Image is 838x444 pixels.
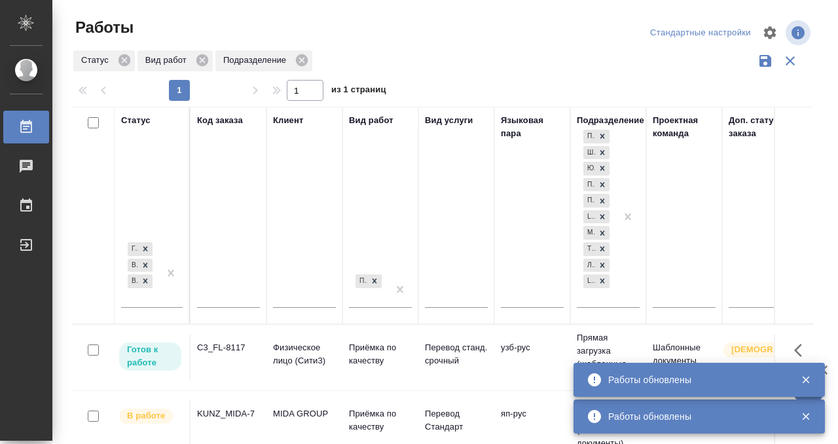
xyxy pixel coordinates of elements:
div: В работе [128,259,138,272]
p: Подразделение [223,54,291,67]
span: Настроить таблицу [754,17,786,48]
td: Прямая загрузка (шаблонные документы) [570,325,646,390]
p: MIDA GROUP [273,407,336,420]
div: Прямая загрузка (шаблонные документы), Шаблонные документы, Юридический, Проектный офис, Проектна... [582,257,611,274]
div: Локализация [583,259,595,272]
div: Код заказа [197,114,243,127]
div: Технический [583,242,595,256]
button: Сохранить фильтры [753,48,778,73]
p: Перевод Стандарт [425,407,488,434]
p: Вид работ [145,54,191,67]
p: [DEMOGRAPHIC_DATA] [731,343,797,356]
p: В работе [127,409,165,422]
div: Прямая загрузка (шаблонные документы), Шаблонные документы, Юридический, Проектный офис, Проектна... [582,177,611,193]
div: Языковая пара [501,114,564,140]
div: Вид работ [349,114,393,127]
div: Работы обновлены [608,373,781,386]
div: Прямая загрузка (шаблонные документы), Шаблонные документы, Юридический, Проектный офис, Проектна... [582,225,611,241]
span: Посмотреть информацию [786,20,813,45]
div: Приёмка по качеству [354,273,383,289]
div: Медицинский [583,226,595,240]
div: Приёмка по качеству [355,274,367,288]
div: Шаблонные документы [583,146,595,160]
td: узб-рус [494,335,570,380]
div: Прямая загрузка (шаблонные документы), Шаблонные документы, Юридический, Проектный офис, Проектна... [582,128,611,145]
div: Исполнитель может приступить к работе [118,341,183,372]
div: Прямая загрузка (шаблонные документы), Шаблонные документы, Юридический, Проектный офис, Проектна... [582,145,611,161]
div: LocQA [583,274,595,288]
div: Прямая загрузка (шаблонные документы) [583,130,595,143]
div: Готов к работе, В работе, В ожидании [126,241,154,257]
p: Статус [81,54,113,67]
button: Закрыть [792,374,819,386]
p: Приёмка по качеству [349,407,412,434]
div: Проектная команда [653,114,716,140]
div: Прямая загрузка (шаблонные документы), Шаблонные документы, Юридический, Проектный офис, Проектна... [582,193,611,209]
div: Готов к работе, В работе, В ожидании [126,257,154,274]
p: Приёмка по качеству [349,341,412,367]
div: Прямая загрузка (шаблонные документы), Шаблонные документы, Юридический, Проектный офис, Проектна... [582,209,611,225]
div: Подразделение [577,114,644,127]
div: Проектная группа [583,194,595,208]
div: Клиент [273,114,303,127]
div: LegalQA [583,210,595,224]
div: Статус [121,114,151,127]
div: Прямая загрузка (шаблонные документы), Шаблонные документы, Юридический, Проектный офис, Проектна... [582,273,611,289]
div: Прямая загрузка (шаблонные документы), Шаблонные документы, Юридический, Проектный офис, Проектна... [582,241,611,257]
div: Проектный офис [583,178,595,192]
div: Юридический [583,162,595,176]
div: KUNZ_MIDA-7 [197,407,260,420]
div: Статус [73,50,135,71]
div: Исполнитель выполняет работу [118,407,183,425]
p: Физическое лицо (Сити3) [273,341,336,367]
div: Прямая загрузка (шаблонные документы), Шаблонные документы, Юридический, Проектный офис, Проектна... [582,160,611,177]
button: Сбросить фильтры [778,48,803,73]
div: Вид услуги [425,114,473,127]
div: Готов к работе [128,242,138,256]
button: Здесь прячутся важные кнопки [786,335,818,366]
div: Доп. статус заказа [729,114,797,140]
td: Шаблонные документы [646,335,722,380]
button: Закрыть [792,411,819,422]
p: Перевод станд. срочный [425,341,488,367]
div: C3_FL-8117 [197,341,260,354]
span: Работы [72,17,134,38]
div: split button [647,23,754,43]
div: Готов к работе, В работе, В ожидании [126,273,154,289]
div: В ожидании [128,274,138,288]
div: Работы обновлены [608,410,781,423]
div: Подразделение [215,50,312,71]
p: Готов к работе [127,343,173,369]
div: Вид работ [137,50,213,71]
span: из 1 страниц [331,82,386,101]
